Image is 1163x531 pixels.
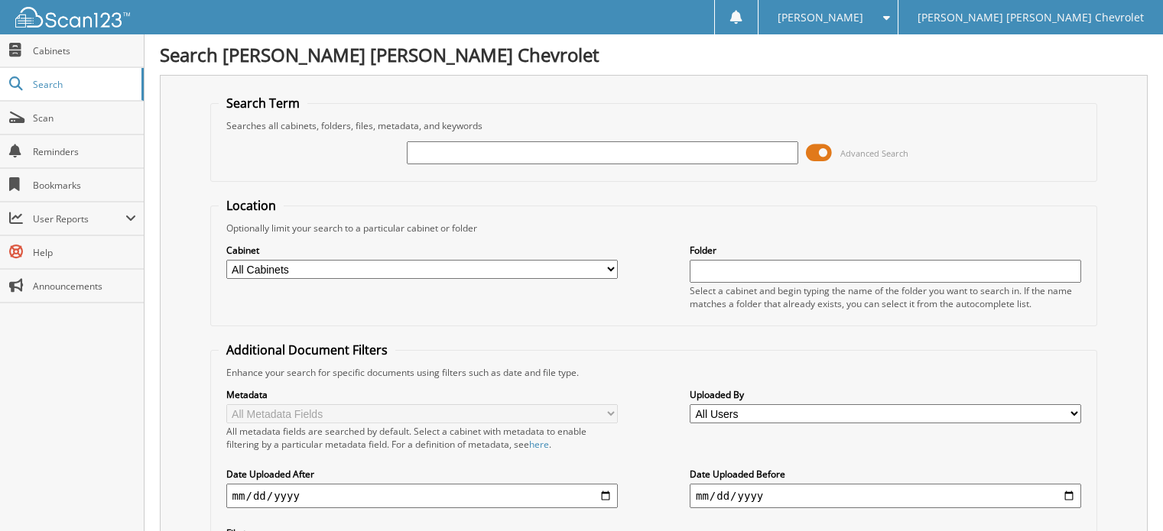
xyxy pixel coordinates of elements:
label: Folder [690,244,1081,257]
span: Cabinets [33,44,136,57]
span: Advanced Search [840,147,908,159]
img: scan123-logo-white.svg [15,7,130,28]
h1: Search [PERSON_NAME] [PERSON_NAME] Chevrolet [160,42,1148,67]
span: Announcements [33,280,136,293]
label: Metadata [226,388,618,401]
label: Cabinet [226,244,618,257]
input: end [690,484,1081,508]
div: All metadata fields are searched by default. Select a cabinet with metadata to enable filtering b... [226,425,618,451]
legend: Additional Document Filters [219,342,395,358]
a: here [529,438,549,451]
span: Help [33,246,136,259]
label: Uploaded By [690,388,1081,401]
label: Date Uploaded After [226,468,618,481]
span: Scan [33,112,136,125]
legend: Location [219,197,284,214]
div: Optionally limit your search to a particular cabinet or folder [219,222,1090,235]
div: Enhance your search for specific documents using filters such as date and file type. [219,366,1090,379]
span: Search [33,78,134,91]
span: [PERSON_NAME] [PERSON_NAME] Chevrolet [918,13,1144,22]
span: [PERSON_NAME] [778,13,863,22]
span: Reminders [33,145,136,158]
div: Select a cabinet and begin typing the name of the folder you want to search in. If the name match... [690,284,1081,310]
span: Bookmarks [33,179,136,192]
input: start [226,484,618,508]
label: Date Uploaded Before [690,468,1081,481]
span: User Reports [33,212,125,225]
legend: Search Term [219,95,307,112]
div: Searches all cabinets, folders, files, metadata, and keywords [219,119,1090,132]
